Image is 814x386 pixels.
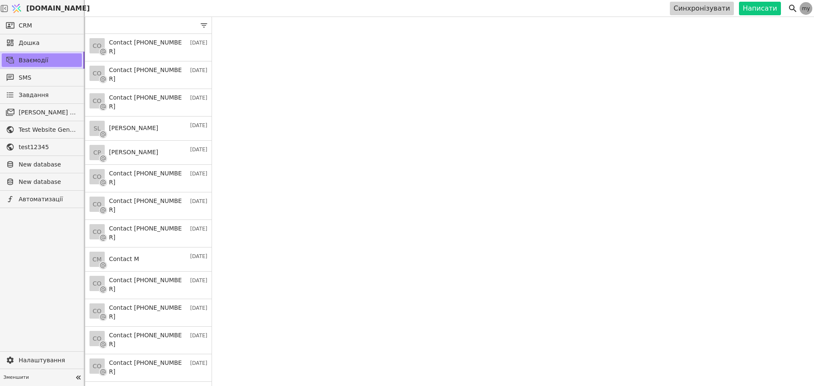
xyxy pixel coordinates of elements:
a: COContact [PHONE_NUMBER][DATE] [85,192,212,220]
p: [DATE] [190,122,207,129]
span: [DOMAIN_NAME] [26,3,90,14]
h3: Contact [PHONE_NUMBER] [109,197,186,214]
a: Завдання [2,88,82,102]
h3: Contact [PHONE_NUMBER] [109,224,186,242]
button: Написати [739,2,781,15]
div: CO [89,66,105,81]
div: CO [89,331,105,346]
h3: Contact [PHONE_NUMBER] [109,358,186,376]
p: [DATE] [190,39,207,47]
p: [DATE] [190,304,207,312]
a: New database [2,158,82,171]
div: CO [89,169,105,184]
a: COContact [PHONE_NUMBER][DATE] [85,61,212,89]
p: [DATE] [190,359,207,367]
div: CO [89,358,105,374]
p: [DATE] [190,197,207,205]
a: New database [2,175,82,189]
a: Дошка [2,36,82,50]
p: [DATE] [190,146,207,153]
img: Logo [10,0,23,17]
p: [DATE] [190,332,207,339]
h3: Contact [PHONE_NUMBER] [109,331,186,349]
div: CO [89,93,105,108]
div: CO [89,224,105,239]
h3: Contact [PHONE_NUMBER] [109,276,186,294]
a: COContact [PHONE_NUMBER][DATE] [85,354,212,382]
span: SMS [19,73,78,82]
a: COContact [PHONE_NUMBER][DATE] [85,272,212,299]
div: CO [89,38,105,53]
span: New database [19,178,78,186]
p: [DATE] [190,253,207,260]
span: Завдання [19,91,49,100]
h3: Contact [PHONE_NUMBER] [109,303,186,321]
a: SMS [2,71,82,84]
div: CO [89,276,105,291]
p: [DATE] [190,170,207,178]
a: Взаємодії [2,53,82,67]
a: COContact [PHONE_NUMBER][DATE] [85,220,212,247]
a: CP[PERSON_NAME][DATE] [85,141,212,165]
h3: Contact [PHONE_NUMBER] [109,66,186,83]
p: [DATE] [190,67,207,74]
span: New database [19,160,78,169]
span: Дошка [19,39,78,47]
h3: Contact [PHONE_NUMBER] [109,169,186,187]
a: Налаштування [2,353,82,367]
a: CMContact M[DATE] [85,247,212,272]
a: [DOMAIN_NAME] [8,0,85,17]
h3: Contact M [109,255,139,264]
p: [DATE] [190,94,207,102]
span: test12345 [19,143,78,152]
span: Автоматизації [19,195,78,204]
span: [PERSON_NAME] розсилки [19,108,78,117]
a: COContact [PHONE_NUMBER][DATE] [85,89,212,117]
div: CM [89,252,105,267]
a: COContact [PHONE_NUMBER][DATE] [85,327,212,354]
a: test12345 [2,140,82,154]
h3: [PERSON_NAME] [109,148,158,157]
a: COContact [PHONE_NUMBER][DATE] [85,165,212,192]
a: SL[PERSON_NAME][DATE] [85,117,212,141]
h3: [PERSON_NAME] [109,124,158,133]
span: Налаштування [19,356,78,365]
a: CRM [2,19,82,32]
a: Автоматизації [2,192,82,206]
div: SL [89,121,105,136]
div: CO [89,197,105,212]
span: Test Website General template [19,125,78,134]
button: Синхронізувати [670,2,734,15]
h3: Contact [PHONE_NUMBER] [109,93,186,111]
a: COContact [PHONE_NUMBER][DATE] [85,299,212,327]
div: CP [89,145,105,160]
a: COContact [PHONE_NUMBER][DATE] [85,34,212,61]
span: Взаємодії [19,56,78,65]
a: Test Website General template [2,123,82,136]
p: [DATE] [190,277,207,284]
a: my [800,2,812,15]
div: CO [89,303,105,319]
p: [DATE] [190,225,207,233]
span: CRM [19,21,32,30]
h3: Contact [PHONE_NUMBER] [109,38,186,56]
a: [PERSON_NAME] розсилки [2,106,82,119]
span: Зменшити [3,374,72,381]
